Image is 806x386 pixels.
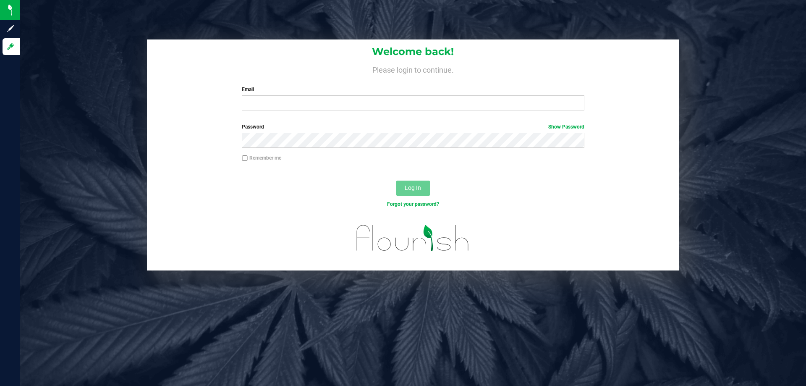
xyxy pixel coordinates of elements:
[242,124,264,130] span: Password
[6,42,15,51] inline-svg: Log in
[387,201,439,207] a: Forgot your password?
[396,181,430,196] button: Log In
[147,64,679,74] h4: Please login to continue.
[147,46,679,57] h1: Welcome back!
[405,184,421,191] span: Log In
[242,154,281,162] label: Remember me
[346,217,479,260] img: flourish_logo.svg
[242,155,248,161] input: Remember me
[242,86,584,93] label: Email
[6,24,15,33] inline-svg: Sign up
[548,124,584,130] a: Show Password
